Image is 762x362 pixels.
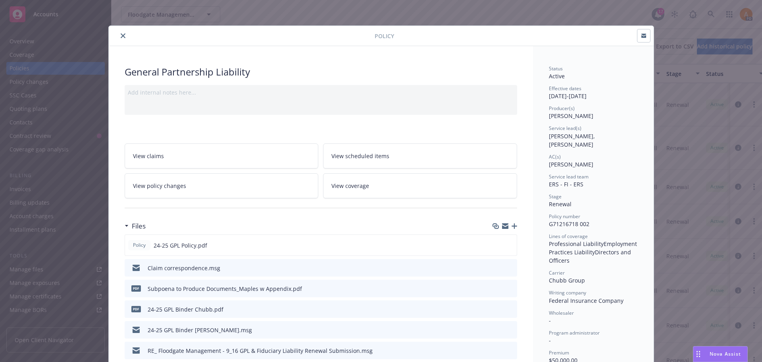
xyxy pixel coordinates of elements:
span: Nova Assist [710,350,741,357]
button: preview file [506,241,514,250]
span: View coverage [331,182,369,190]
span: View scheduled items [331,152,389,160]
span: Producer(s) [549,105,575,112]
a: View claims [125,143,319,168]
span: Policy number [549,213,580,220]
a: View scheduled items [323,143,517,168]
span: pdf [131,285,141,291]
span: [PERSON_NAME] [549,112,593,120]
span: Employment Practices Liability [549,240,639,256]
span: ERS - FI - ERS [549,180,583,188]
span: Premium [549,349,569,356]
div: RE_ Floodgate Management - 9_16 GPL & Fiduciary Liability Renewal Submission.msg [148,347,373,355]
a: View policy changes [125,173,319,198]
span: - [549,337,551,344]
button: download file [494,305,500,314]
span: Chubb Group [549,277,585,284]
span: View policy changes [133,182,186,190]
div: Claim correspondence.msg [148,264,220,272]
span: Carrier [549,269,565,276]
span: Effective dates [549,85,581,92]
div: [DATE] - [DATE] [549,85,638,100]
span: pdf [131,306,141,312]
span: Active [549,72,565,80]
div: General Partnership Liability [125,65,517,79]
button: close [118,31,128,41]
span: Policy [131,242,147,249]
span: AC(s) [549,153,561,160]
span: 24-25 GPL Policy.pdf [154,241,207,250]
span: Directors and Officers [549,248,633,264]
button: download file [494,285,500,293]
button: download file [494,264,500,272]
span: Wholesaler [549,310,574,316]
span: Federal Insurance Company [549,297,623,304]
span: Professional Liability [549,240,604,248]
button: preview file [507,326,514,334]
button: download file [494,241,500,250]
span: - [549,317,551,324]
span: [PERSON_NAME], [PERSON_NAME] [549,132,597,148]
button: preview file [507,305,514,314]
button: preview file [507,264,514,272]
div: Drag to move [693,347,703,362]
div: 24-25 GPL Binder Chubb.pdf [148,305,223,314]
span: View claims [133,152,164,160]
button: preview file [507,285,514,293]
a: View coverage [323,173,517,198]
span: [PERSON_NAME] [549,161,593,168]
span: Lines of coverage [549,233,588,240]
button: Nova Assist [693,346,748,362]
button: download file [494,347,500,355]
span: Service lead(s) [549,125,581,132]
span: Policy [375,32,394,40]
span: Renewal [549,200,571,208]
div: 24-25 GPL Binder [PERSON_NAME].msg [148,326,252,334]
span: Program administrator [549,329,600,336]
span: Status [549,65,563,72]
h3: Files [132,221,146,231]
button: download file [494,326,500,334]
span: G71216718 002 [549,220,589,228]
span: Writing company [549,289,586,296]
button: preview file [507,347,514,355]
div: Add internal notes here... [128,88,514,97]
span: Stage [549,193,562,200]
div: Subpoena to Produce Documents_Maples w Appendix.pdf [148,285,302,293]
span: Service lead team [549,173,589,180]
div: Files [125,221,146,231]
